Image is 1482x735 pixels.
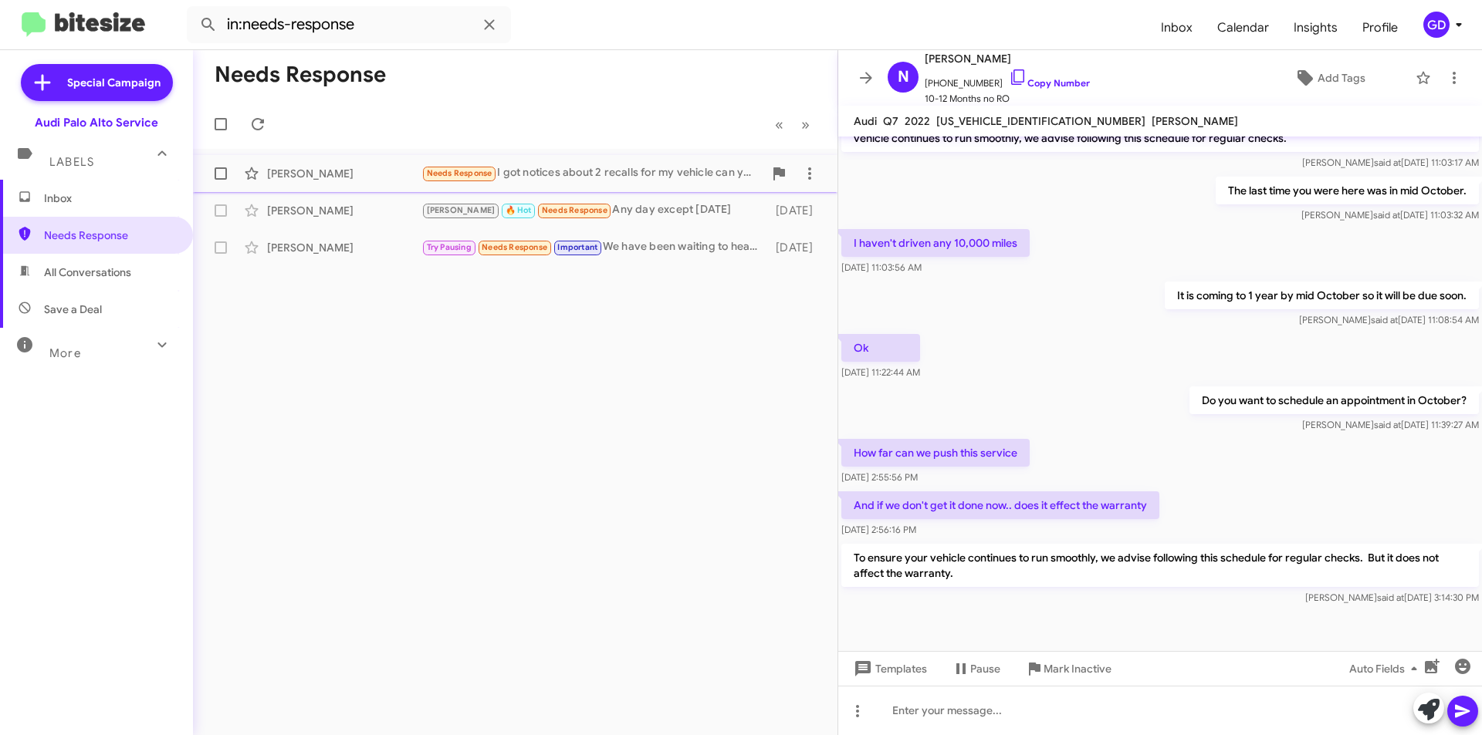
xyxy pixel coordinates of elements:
span: [US_VEHICLE_IDENTIFICATION_NUMBER] [936,114,1145,128]
span: said at [1374,157,1401,168]
span: said at [1377,592,1404,603]
span: [DATE] 11:22:44 AM [841,366,920,378]
span: [DATE] 11:03:56 AM [841,261,922,273]
div: GD [1423,12,1450,38]
span: [PERSON_NAME] [DATE] 3:14:30 PM [1305,592,1479,603]
span: [DATE] 2:55:56 PM [841,471,918,483]
span: Needs Response [542,205,607,215]
a: Calendar [1205,5,1281,50]
span: Q7 [883,114,898,128]
span: Important [557,242,597,252]
p: To ensure your vehicle continues to run smoothly, we advise following this schedule for regular c... [841,544,1479,587]
nav: Page navigation example [766,109,819,140]
div: [PERSON_NAME] [267,240,421,255]
span: N [898,65,909,89]
span: Audi [854,114,877,128]
p: Do you want to schedule an appointment in October? [1189,386,1479,414]
span: Save a Deal [44,302,102,317]
span: Add Tags [1318,64,1365,92]
button: Mark Inactive [1013,655,1124,683]
button: Auto Fields [1337,655,1436,683]
div: [PERSON_NAME] [267,166,421,181]
button: Templates [838,655,939,683]
p: And if we don't get it done now.. does it effect the warranty [841,491,1159,519]
span: More [49,346,81,360]
p: Ok [841,334,920,362]
div: I got notices about 2 recalls for my vehicle can you schedule those repairs? Do you have that inf... [421,164,763,182]
span: [PERSON_NAME] [925,49,1090,68]
p: The last time you were here was in mid October. [1216,177,1479,204]
h1: Needs Response [215,62,386,87]
div: Audi Palo Alto Service [35,115,158,130]
span: 🔥 Hot [506,205,532,215]
span: [PHONE_NUMBER] [925,68,1090,91]
span: said at [1371,314,1398,325]
span: Inbox [44,190,175,206]
div: [DATE] [768,203,825,218]
span: Needs Response [482,242,547,252]
p: I haven't driven any 10,000 miles [841,229,1030,257]
span: [DATE] 2:56:16 PM [841,524,916,535]
span: said at [1374,419,1401,430]
a: Copy Number [1009,77,1090,89]
span: [PERSON_NAME] [427,205,496,215]
div: [DATE] [768,240,825,255]
span: Labels [49,155,94,169]
div: Any day except [DATE] [421,201,768,219]
span: [PERSON_NAME] [DATE] 11:08:54 AM [1299,314,1479,325]
span: « [775,115,783,134]
span: Try Pausing [427,242,472,252]
span: » [801,115,810,134]
a: Profile [1350,5,1410,50]
a: Special Campaign [21,64,173,101]
span: [PERSON_NAME] [1152,114,1238,128]
a: Insights [1281,5,1350,50]
p: It is coming to 1 year by mid October so it will be due soon. [1165,282,1479,309]
a: Inbox [1149,5,1205,50]
button: Pause [939,655,1013,683]
div: We have been waiting to hear from you about the part. We keep being told it isn't in to do the se... [421,238,768,256]
button: Add Tags [1250,64,1408,92]
span: Auto Fields [1349,655,1423,683]
span: Needs Response [44,228,175,243]
div: [PERSON_NAME] [267,203,421,218]
span: said at [1373,209,1400,221]
button: Next [792,109,819,140]
span: All Conversations [44,265,131,280]
button: Previous [766,109,793,140]
span: Templates [851,655,927,683]
span: Mark Inactive [1044,655,1111,683]
span: Special Campaign [67,75,161,90]
span: [PERSON_NAME] [DATE] 11:03:32 AM [1301,209,1479,221]
input: Search [187,6,511,43]
button: GD [1410,12,1465,38]
span: 10-12 Months no RO [925,91,1090,106]
span: 2022 [905,114,930,128]
span: [PERSON_NAME] [DATE] 11:03:17 AM [1302,157,1479,168]
p: How far can we push this service [841,439,1030,467]
span: Needs Response [427,168,492,178]
span: [PERSON_NAME] [DATE] 11:39:27 AM [1302,419,1479,430]
span: Pause [970,655,1000,683]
